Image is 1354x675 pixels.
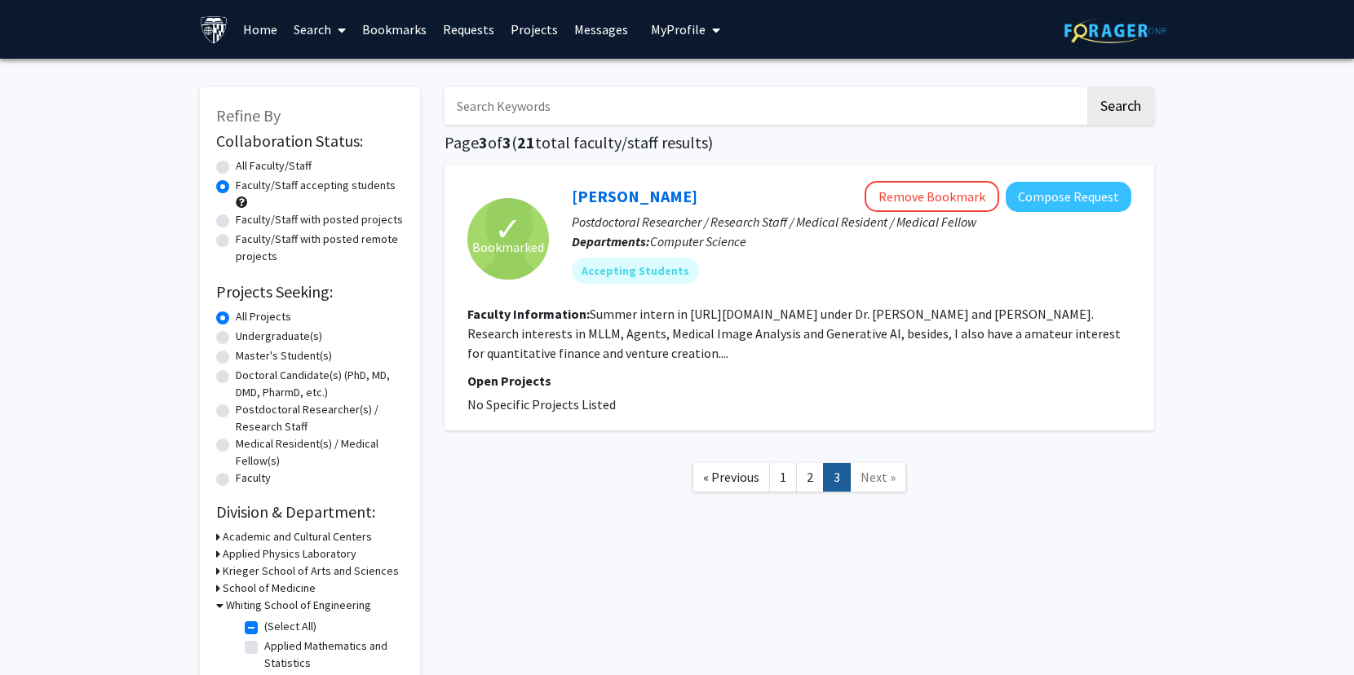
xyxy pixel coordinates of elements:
span: ✓ [494,221,522,237]
label: Faculty/Staff with posted projects [236,211,403,228]
h3: Academic and Cultural Centers [223,528,372,545]
a: Search [285,1,354,58]
fg-read-more: Summer intern in [URL][DOMAIN_NAME] under Dr. [PERSON_NAME] and [PERSON_NAME]. Research interests... [467,306,1121,361]
h3: Krieger School of Arts and Sciences [223,562,399,580]
label: Doctoral Candidate(s) (PhD, MD, DMD, PharmD, etc.) [236,367,404,401]
button: Compose Request to Qilong Wu [1006,182,1131,212]
span: 21 [517,132,535,152]
a: [PERSON_NAME] [572,186,697,206]
label: Faculty/Staff with posted remote projects [236,231,404,265]
b: Faculty Information: [467,306,590,322]
label: Faculty [236,470,271,487]
label: All Faculty/Staff [236,157,312,174]
label: Faculty/Staff accepting students [236,177,396,194]
label: Postdoctoral Researcher(s) / Research Staff [236,401,404,435]
h2: Division & Department: [216,502,404,522]
iframe: Chat [12,602,69,663]
mat-chip: Accepting Students [572,258,699,284]
h2: Collaboration Status: [216,131,404,151]
label: Master's Student(s) [236,347,332,364]
a: Next Page [850,463,906,492]
span: 3 [502,132,511,152]
nav: Page navigation [445,447,1154,513]
label: All Projects [236,308,291,325]
h3: Applied Physics Laboratory [223,545,356,562]
p: Postdoctoral Researcher / Research Staff / Medical Resident / Medical Fellow [572,212,1131,232]
span: « Previous [703,469,759,485]
a: Messages [566,1,636,58]
p: Open Projects [467,371,1131,390]
input: Search Keywords [445,87,1085,125]
span: Bookmarked [472,237,544,257]
span: My Profile [651,21,706,37]
label: Medical Resident(s) / Medical Fellow(s) [236,435,404,470]
span: Next » [861,469,896,485]
img: ForagerOne Logo [1064,18,1166,43]
a: Previous [692,463,770,492]
button: Search [1087,87,1154,125]
h3: School of Medicine [223,580,316,597]
a: 2 [796,463,824,492]
a: 1 [769,463,797,492]
img: Johns Hopkins University Logo [200,15,228,44]
span: Computer Science [650,233,746,249]
label: Undergraduate(s) [236,328,322,345]
span: Refine By [216,105,281,126]
span: 3 [479,132,488,152]
a: Projects [502,1,566,58]
label: Applied Mathematics and Statistics [264,637,400,672]
h3: Whiting School of Engineering [226,597,371,614]
a: Requests [435,1,502,58]
button: Remove Bookmark [865,181,999,212]
a: Bookmarks [354,1,435,58]
label: (Select All) [264,618,316,635]
span: No Specific Projects Listed [467,396,616,412]
a: Home [235,1,285,58]
h2: Projects Seeking: [216,282,404,302]
b: Departments: [572,233,650,249]
a: 3 [823,463,851,492]
h1: Page of ( total faculty/staff results) [445,133,1154,152]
